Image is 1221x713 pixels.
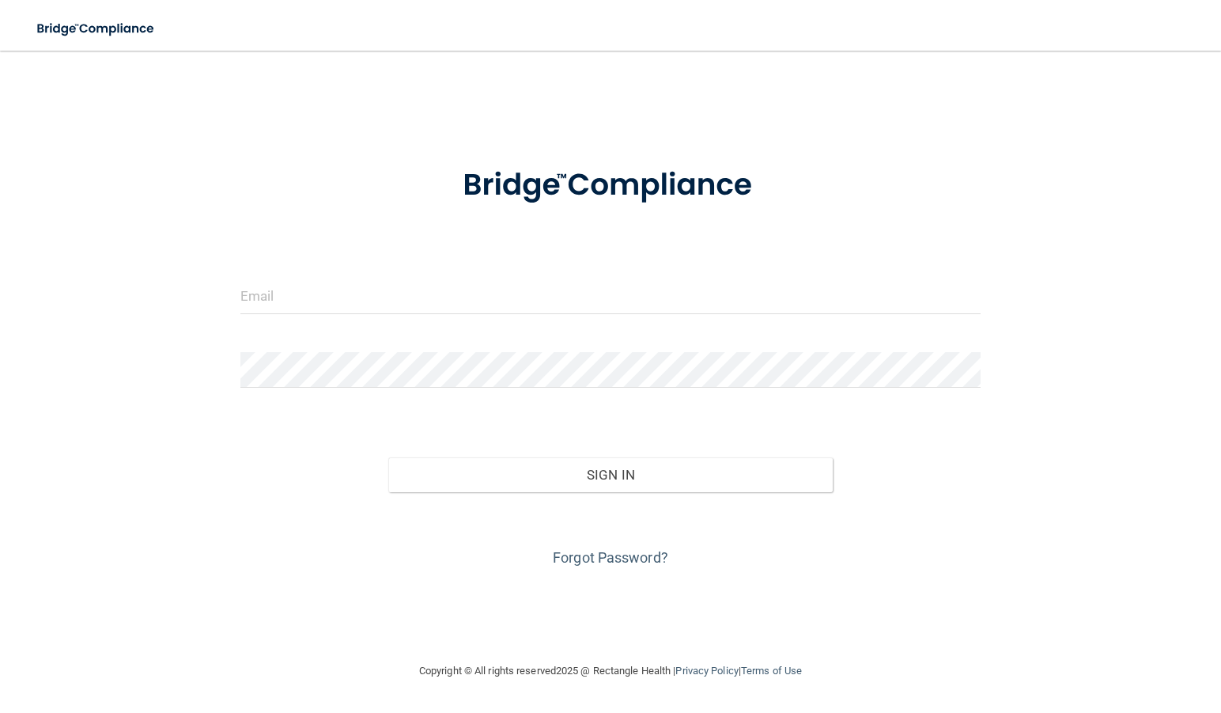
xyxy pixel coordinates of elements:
[431,146,789,226] img: bridge_compliance_login_screen.278c3ca4.svg
[240,279,981,314] input: Email
[553,549,668,566] a: Forgot Password?
[322,646,899,696] div: Copyright © All rights reserved 2025 @ Rectangle Health | |
[388,457,833,492] button: Sign In
[24,13,169,45] img: bridge_compliance_login_screen.278c3ca4.svg
[675,665,738,677] a: Privacy Policy
[741,665,802,677] a: Terms of Use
